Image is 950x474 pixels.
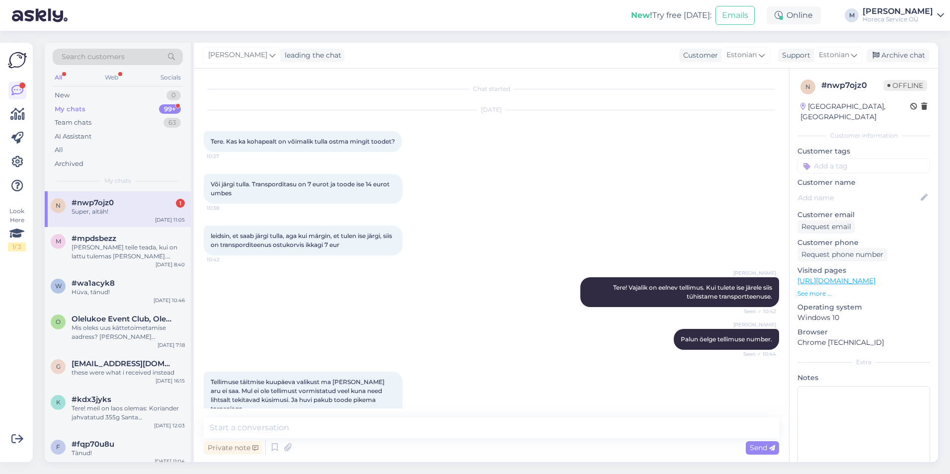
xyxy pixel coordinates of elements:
[104,176,131,185] span: My chats
[726,50,757,61] span: Estonian
[208,50,267,61] span: [PERSON_NAME]
[613,284,774,300] span: Tere! Vajalik on eelnev tellimus. Kui tulete ise järele siis tühistame transportteenuse.
[154,297,185,304] div: [DATE] 10:46
[163,118,181,128] div: 63
[158,341,185,349] div: [DATE] 7:18
[155,216,185,224] div: [DATE] 11:05
[159,104,181,114] div: 99+
[72,198,114,207] span: #nwp7ojz0
[72,368,185,377] div: these were what i received instead
[55,159,83,169] div: Archived
[72,288,185,297] div: Hüva, tänud!
[72,315,175,323] span: Olelukoe Event Club, OleLukoe Fantazija OÜ
[72,323,185,341] div: Mis oleks uus kättetoimetamise aadress? [PERSON_NAME] kliendikaardil muudatused. Kas ettevõte on:...
[166,90,181,100] div: 0
[72,234,116,243] span: #mpdsbezz
[55,145,63,155] div: All
[211,378,386,412] span: Tellimuse täitmise kuupäeva valikust ma [PERSON_NAME] aru ei saa. Mul ei ole tellimust vormistatu...
[281,50,341,61] div: leading the chat
[53,71,64,84] div: All
[797,313,930,323] p: Windows 10
[204,441,262,455] div: Private note
[55,90,70,100] div: New
[211,138,395,145] span: Tere. Kas ka kohapealt on võimalik tulla ostma mingit toodet?
[797,248,887,261] div: Request phone number
[819,50,849,61] span: Estonian
[797,302,930,313] p: Operating system
[56,398,61,406] span: k
[72,279,115,288] span: #wa1acyk8
[211,180,391,197] span: Või järgi tulla. Transporditasu on 7 eurot ja toode ise 14 eurot umbes
[155,458,185,465] div: [DATE] 11:04
[797,146,930,157] p: Customer tags
[797,373,930,383] p: Notes
[72,404,185,422] div: Tere! meil on laos olemas: Koriander jahvatatud 355g Santa [PERSON_NAME] terve 270g [GEOGRAPHIC_D...
[158,71,183,84] div: Socials
[715,6,755,25] button: Emails
[797,337,930,348] p: Chrome [TECHNICAL_ID]
[778,50,810,61] div: Support
[679,50,718,61] div: Customer
[103,71,120,84] div: Web
[56,363,61,370] span: g
[204,84,779,93] div: Chat started
[56,318,61,325] span: O
[733,321,776,328] span: [PERSON_NAME]
[800,101,910,122] div: [GEOGRAPHIC_DATA], [GEOGRAPHIC_DATA]
[176,199,185,208] div: 1
[821,79,883,91] div: # nwp7ojz0
[883,80,927,91] span: Offline
[72,243,185,261] div: [PERSON_NAME] teile teada, kui on lattu tulemas [PERSON_NAME]. Kuidas teie e-maili aadress on?
[207,256,244,263] span: 10:42
[867,49,929,62] div: Archive chat
[797,220,855,234] div: Request email
[207,204,244,212] span: 10:38
[863,15,933,23] div: Horeca Service OÜ
[156,377,185,385] div: [DATE] 16:15
[797,131,930,140] div: Customer information
[55,118,91,128] div: Team chats
[863,7,944,23] a: [PERSON_NAME]Horeca Service OÜ
[55,104,85,114] div: My chats
[797,289,930,298] p: See more ...
[72,395,111,404] span: #kdx3jyks
[55,282,62,290] span: w
[62,52,125,62] span: Search customers
[204,105,779,114] div: [DATE]
[8,51,27,70] img: Askly Logo
[733,269,776,277] span: [PERSON_NAME]
[8,242,26,251] div: 1 / 3
[72,449,185,458] div: Tänud!
[739,350,776,358] span: Seen ✓ 10:44
[207,153,244,160] span: 10:37
[8,207,26,251] div: Look Here
[55,132,91,142] div: AI Assistant
[72,440,114,449] span: #fqp70u8u
[211,232,394,248] span: leidsin, et saab järgi tulla, aga kui märgin, et tulen ise järgi, siis on transporditeenus ostuko...
[631,10,652,20] b: New!
[72,207,185,216] div: Super, aitäh!
[797,158,930,173] input: Add a tag
[797,177,930,188] p: Customer name
[767,6,821,24] div: Online
[797,276,875,285] a: [URL][DOMAIN_NAME]
[750,443,775,452] span: Send
[863,7,933,15] div: [PERSON_NAME]
[798,192,919,203] input: Add name
[797,327,930,337] p: Browser
[805,83,810,90] span: n
[797,210,930,220] p: Customer email
[797,237,930,248] p: Customer phone
[631,9,712,21] div: Try free [DATE]:
[739,308,776,315] span: Seen ✓ 10:42
[797,265,930,276] p: Visited pages
[797,358,930,367] div: Extra
[56,202,61,209] span: n
[156,261,185,268] div: [DATE] 8:40
[56,237,61,245] span: m
[56,443,60,451] span: f
[154,422,185,429] div: [DATE] 12:03
[845,8,859,22] div: M
[72,359,175,368] span: gnr.kid@gmail.com
[681,335,772,343] span: Palun öelge tellimuse number.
